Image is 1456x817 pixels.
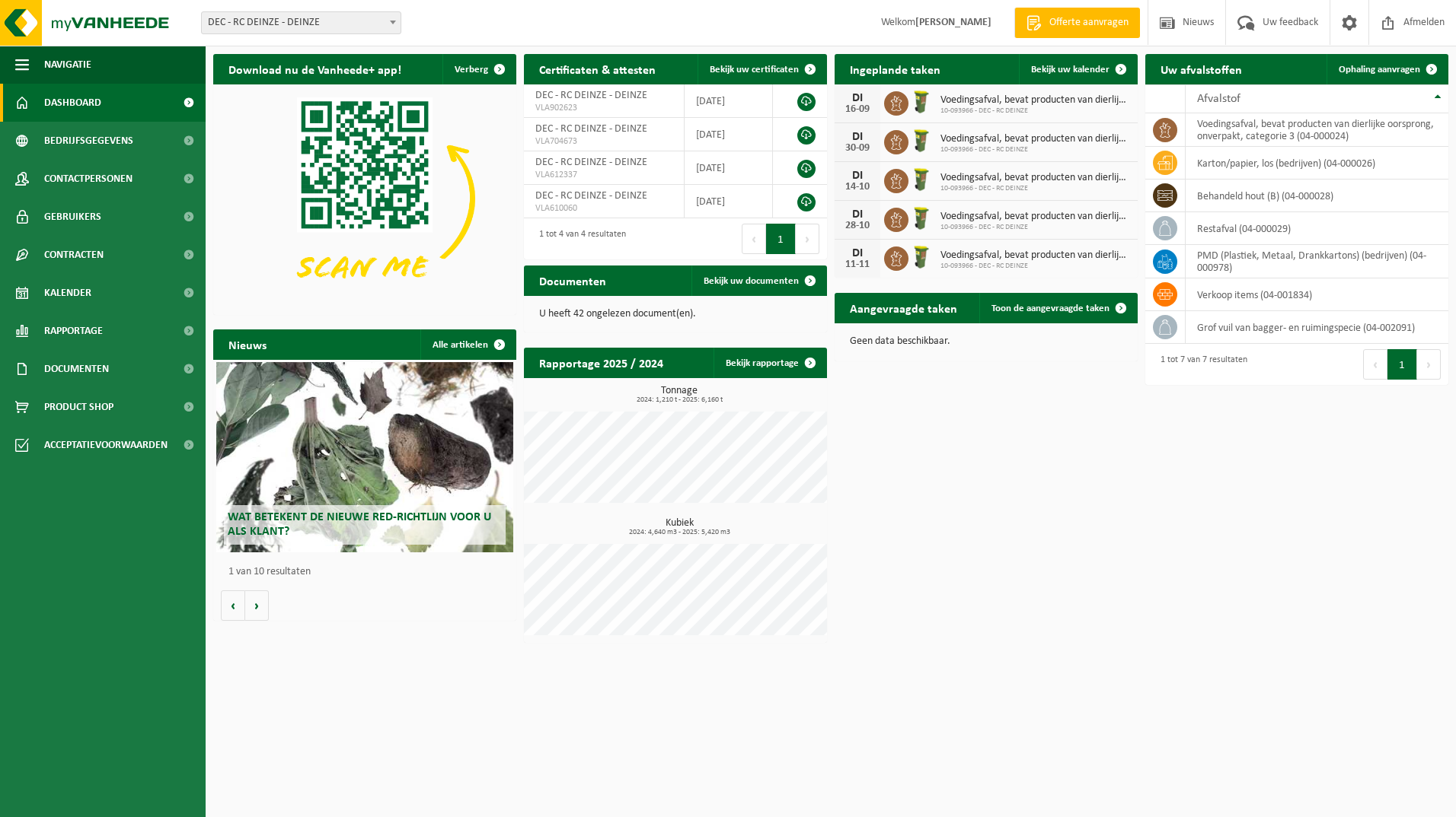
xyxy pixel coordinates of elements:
span: Bedrijfsgegevens [44,122,133,160]
span: Bekijk uw certificaten [710,65,799,75]
span: Voedingsafval, bevat producten van dierlijke oorsprong, onverpakt, categorie 3 [940,133,1130,145]
span: Offerte aanvragen [1046,15,1132,30]
button: 1 [766,224,796,254]
span: 10-093966 - DEC - RC DEINZE [940,184,1130,193]
a: Bekijk uw kalender [1019,54,1136,84]
span: Contracten [44,236,104,274]
span: DEC - RC DEINZE - DEINZE [202,12,401,33]
td: restafval (04-000029) [1186,212,1448,245]
button: Vorige [221,590,245,621]
span: Gebruikers [44,198,101,236]
h2: Uw afvalstoffen [1145,54,1257,84]
span: DEC - RC DEINZE - DEINZE [535,90,647,101]
div: 11-11 [842,259,873,270]
a: Wat betekent de nieuwe RED-richtlijn voor u als klant? [216,362,513,552]
h2: Rapportage 2025 / 2024 [524,348,679,377]
td: voedingsafval, bevat producten van dierlijke oorsprong, onverpakt, categorie 3 (04-000024) [1186,113,1448,147]
td: karton/papier, los (bedrijven) (04-000026) [1186,147,1448,180]
a: Offerte aanvragen [1014,8,1140,38]
button: Next [1417,349,1441,380]
span: Bekijk uw documenten [704,276,799,286]
p: U heeft 42 ongelezen document(en). [539,309,812,319]
span: VLA612337 [535,169,672,181]
img: WB-0060-HPE-GN-50 [908,205,934,231]
span: 10-093966 - DEC - RC DEINZE [940,106,1130,116]
img: Download de VHEPlus App [213,84,516,312]
a: Alle artikelen [420,329,515,360]
button: Previous [742,224,766,254]
span: Rapportage [44,312,103,350]
div: 16-09 [842,104,873,115]
span: Contactpersonen [44,160,133,198]
td: [DATE] [685,84,773,118]
div: 30-09 [842,143,873,154]
span: Bekijk uw kalender [1031,65,1110,75]
span: DEC - RC DEINZE - DEINZE [535,190,647,202]
img: WB-0060-HPE-GN-50 [908,89,934,115]
span: DEC - RC DEINZE - DEINZE [535,157,647,168]
span: Verberg [455,65,488,75]
span: Toon de aangevraagde taken [991,304,1110,313]
span: VLA704673 [535,135,672,148]
div: 28-10 [842,221,873,231]
button: 1 [1387,349,1417,380]
div: 14-10 [842,182,873,192]
span: Documenten [44,350,109,388]
img: WB-0060-HPE-GN-50 [908,128,934,154]
h2: Nieuws [213,329,282,359]
a: Bekijk uw documenten [691,265,825,296]
h3: Tonnage [532,386,827,404]
span: 10-093966 - DEC - RC DEINZE [940,262,1130,271]
td: grof vuil van bagger- en ruimingspecie (04-002091) [1186,311,1448,344]
span: Product Shop [44,388,113,426]
img: WB-0060-HPE-GN-50 [908,167,934,192]
h2: Documenten [524,265,621,295]
td: PMD (Plastiek, Metaal, Drankkartons) (bedrijven) (04-000978) [1186,245,1448,278]
a: Bekijk rapportage [714,348,825,378]
span: Afvalstof [1197,93,1240,105]
span: DEC - RC DEINZE - DEINZE [535,123,647,135]
td: behandeld hout (B) (04-000028) [1186,180,1448,212]
p: 1 van 10 resultaten [228,567,509,577]
td: verkoop items (04-001834) [1186,278,1448,311]
img: WB-0060-HPE-GN-50 [908,244,934,270]
span: 2024: 4,640 m3 - 2025: 5,420 m3 [532,529,827,536]
button: Verberg [442,54,515,84]
div: 1 tot 4 van 4 resultaten [532,222,626,256]
span: VLA902623 [535,102,672,114]
h2: Certificaten & attesten [524,54,671,84]
div: DI [842,131,873,143]
span: Voedingsafval, bevat producten van dierlijke oorsprong, onverpakt, categorie 3 [940,211,1130,223]
td: [DATE] [685,185,773,218]
span: VLA610060 [535,202,672,215]
span: Dashboard [44,84,101,122]
span: Navigatie [44,46,91,84]
button: Next [796,224,819,254]
a: Bekijk uw certificaten [698,54,825,84]
button: Previous [1363,349,1387,380]
button: Volgende [245,590,269,621]
div: DI [842,247,873,259]
div: 1 tot 7 van 7 resultaten [1153,348,1247,381]
div: DI [842,170,873,182]
span: Kalender [44,274,91,312]
h2: Ingeplande taken [835,54,956,84]
span: Wat betekent de nieuwe RED-richtlijn voor u als klant? [228,511,491,538]
h2: Aangevraagde taken [835,293,972,323]
span: Ophaling aanvragen [1339,65,1420,75]
span: 2024: 1,210 t - 2025: 6,160 t [532,396,827,404]
span: Voedingsafval, bevat producten van dierlijke oorsprong, onverpakt, categorie 3 [940,94,1130,106]
td: [DATE] [685,118,773,151]
td: [DATE] [685,151,773,185]
a: Toon de aangevraagde taken [979,293,1136,323]
span: DEC - RC DEINZE - DEINZE [201,11,401,34]
span: 10-093966 - DEC - RC DEINZE [940,223,1130,232]
div: DI [842,92,873,104]
span: Voedingsafval, bevat producten van dierlijke oorsprong, onverpakt, categorie 3 [940,250,1130,262]
span: 10-093966 - DEC - RC DEINZE [940,145,1130,154]
span: Acceptatievoorwaarden [44,426,168,464]
h2: Download nu de Vanheede+ app! [213,54,417,84]
span: Voedingsafval, bevat producten van dierlijke oorsprong, onverpakt, categorie 3 [940,172,1130,184]
div: DI [842,208,873,221]
h3: Kubiek [532,518,827,536]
